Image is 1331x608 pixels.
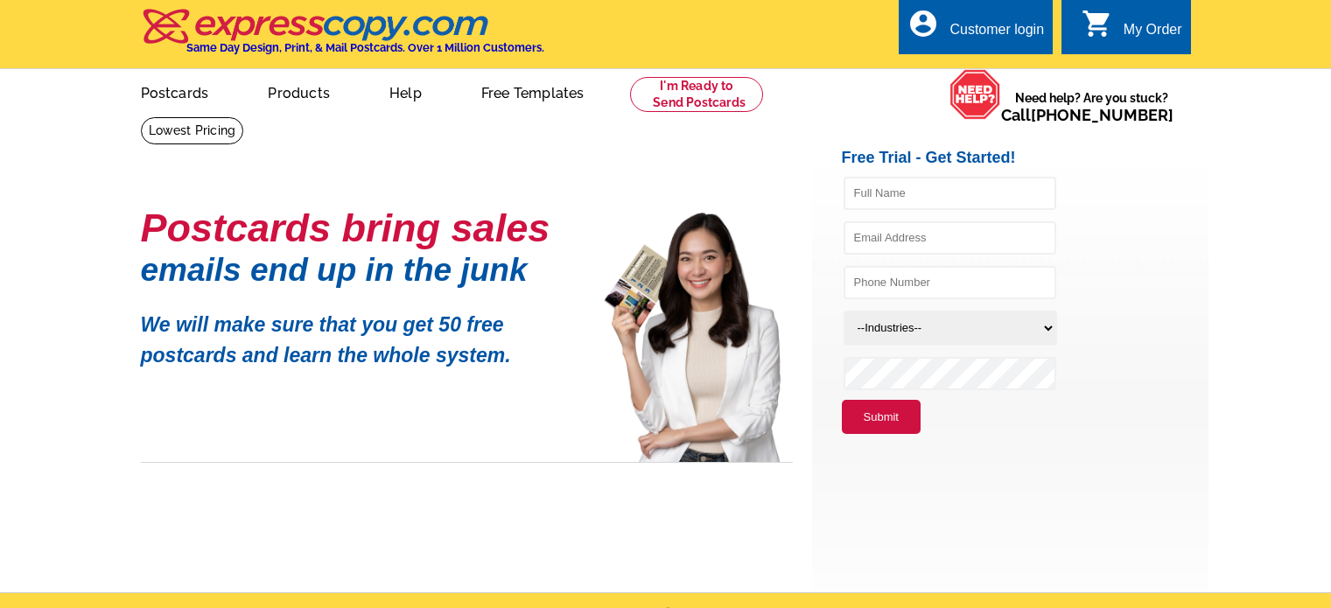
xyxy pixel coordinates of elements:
[844,221,1056,255] input: Email Address
[844,177,1056,210] input: Full Name
[1001,89,1182,124] span: Need help? Are you stuck?
[1031,106,1173,124] a: [PHONE_NUMBER]
[907,19,1044,41] a: account_circle Customer login
[1001,106,1173,124] span: Call
[141,21,544,54] a: Same Day Design, Print, & Mail Postcards. Over 1 Million Customers.
[186,41,544,54] h4: Same Day Design, Print, & Mail Postcards. Over 1 Million Customers.
[949,22,1044,46] div: Customer login
[907,8,939,39] i: account_circle
[842,400,921,435] button: Submit
[141,297,578,370] p: We will make sure that you get 50 free postcards and learn the whole system.
[240,71,358,112] a: Products
[141,213,578,243] h1: Postcards bring sales
[361,71,450,112] a: Help
[141,261,578,279] h1: emails end up in the junk
[842,149,1208,168] h2: Free Trial - Get Started!
[1082,19,1182,41] a: shopping_cart My Order
[844,266,1056,299] input: Phone Number
[949,69,1001,120] img: help
[1082,8,1113,39] i: shopping_cart
[1124,22,1182,46] div: My Order
[453,71,613,112] a: Free Templates
[113,71,237,112] a: Postcards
